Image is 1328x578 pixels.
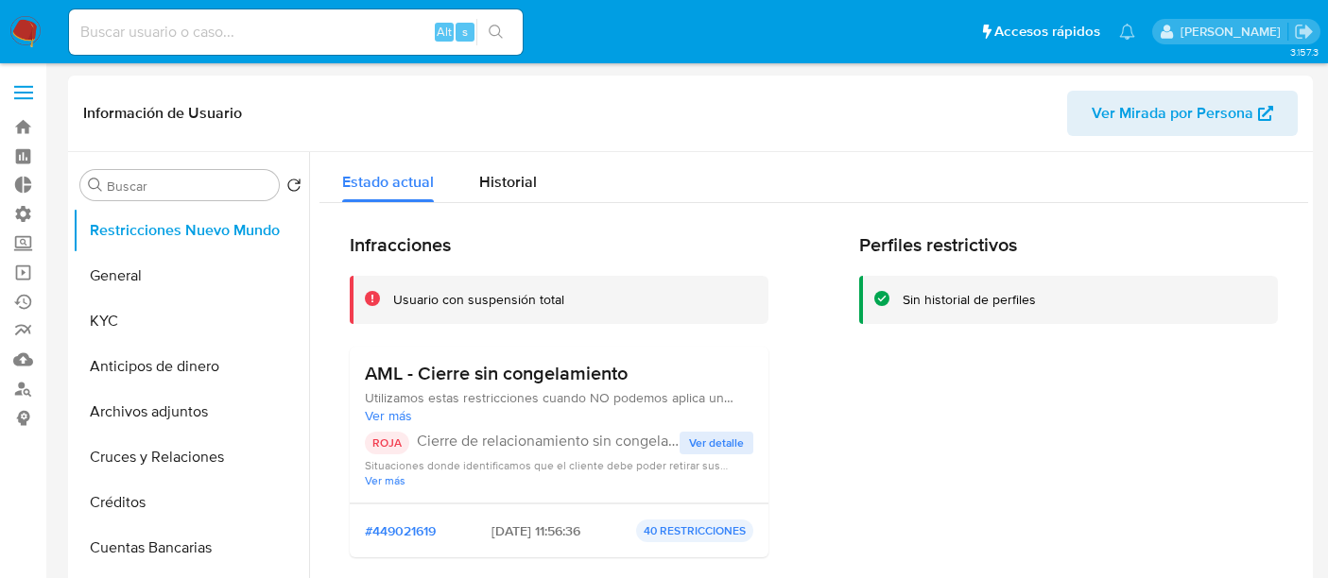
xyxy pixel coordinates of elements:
button: KYC [73,298,309,344]
button: Restricciones Nuevo Mundo [73,208,309,253]
span: Ver Mirada por Persona [1092,91,1253,136]
button: Cruces y Relaciones [73,434,309,480]
span: Accesos rápidos [994,22,1100,42]
span: s [462,23,468,41]
span: Alt [437,23,452,41]
h1: Información de Usuario [83,104,242,123]
button: General [73,253,309,298]
input: Buscar usuario o caso... [69,20,523,44]
button: Buscar [88,178,103,193]
button: Archivos adjuntos [73,389,309,434]
button: Anticipos de dinero [73,344,309,389]
input: Buscar [107,178,271,195]
a: Notificaciones [1119,24,1135,40]
button: Ver Mirada por Persona [1067,91,1298,136]
button: search-icon [476,19,515,45]
button: Volver al orden por defecto [286,178,302,198]
a: Salir [1294,22,1314,42]
p: zoe.breuer@mercadolibre.com [1181,23,1287,41]
button: Cuentas Bancarias [73,525,309,570]
button: Créditos [73,480,309,525]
